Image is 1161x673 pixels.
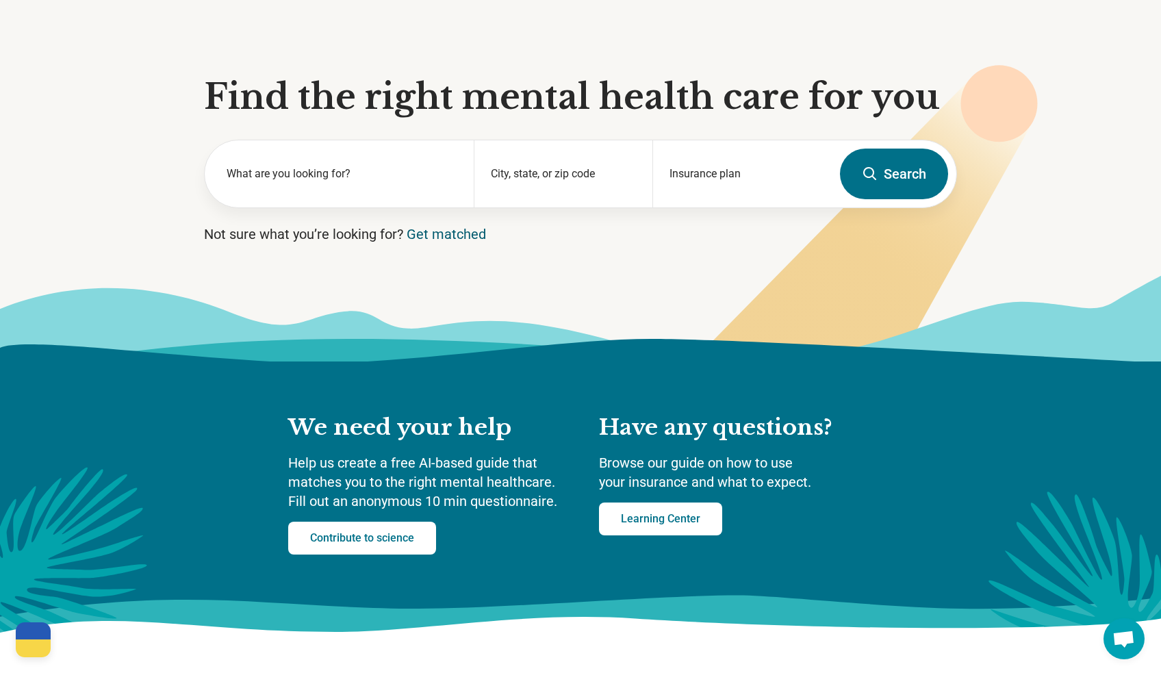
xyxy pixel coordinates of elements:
h2: Have any questions? [599,414,873,442]
p: Not sure what you’re looking for? [204,225,957,244]
h2: We need your help [288,414,572,442]
p: Help us create a free AI-based guide that matches you to the right mental healthcare. Fill out an... [288,453,572,511]
label: What are you looking for? [227,166,457,182]
button: Search [840,149,948,199]
h1: Find the right mental health care for you [204,77,957,118]
a: Get matched [407,226,486,242]
div: Open chat [1103,618,1145,659]
p: Browse our guide on how to use your insurance and what to expect. [599,453,873,492]
a: Learning Center [599,503,722,535]
a: Contribute to science [288,522,436,555]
